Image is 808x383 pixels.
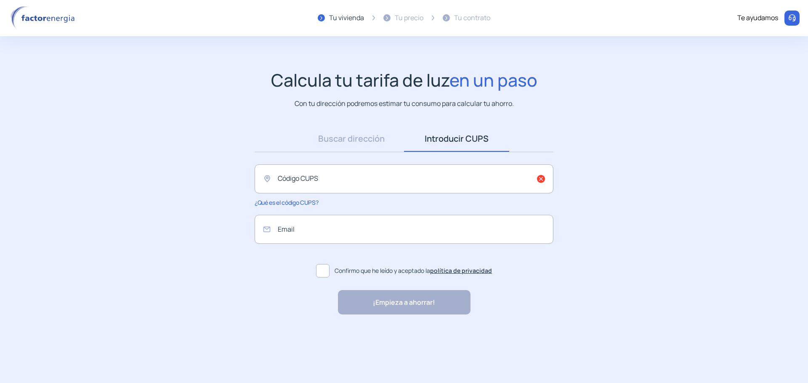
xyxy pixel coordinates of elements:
span: Confirmo que he leído y aceptado la [335,266,492,275]
p: Con tu dirección podremos estimar tu consumo para calcular tu ahorro. [295,98,514,109]
div: Tu precio [395,13,423,24]
a: Buscar dirección [299,126,404,152]
div: Tu contrato [454,13,490,24]
span: en un paso [449,68,537,92]
h1: Calcula tu tarifa de luz [271,70,537,90]
a: Introducir CUPS [404,126,509,152]
img: llamar [788,14,796,22]
a: política de privacidad [430,267,492,275]
img: logo factor [8,6,80,30]
div: Te ayudamos [737,13,778,24]
span: ¿Qué es el código CUPS? [255,198,318,206]
div: Tu vivienda [329,13,364,24]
